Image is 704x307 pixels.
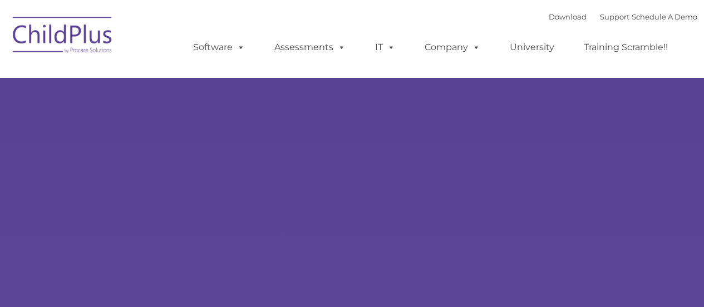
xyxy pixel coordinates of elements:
a: IT [364,36,406,59]
img: ChildPlus by Procare Solutions [7,9,119,65]
a: Training Scramble!! [573,36,679,59]
a: Schedule A Demo [632,12,697,21]
a: Assessments [263,36,357,59]
font: | [549,12,697,21]
a: Software [182,36,256,59]
a: Company [413,36,491,59]
a: University [499,36,565,59]
a: Download [549,12,587,21]
a: Support [600,12,629,21]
